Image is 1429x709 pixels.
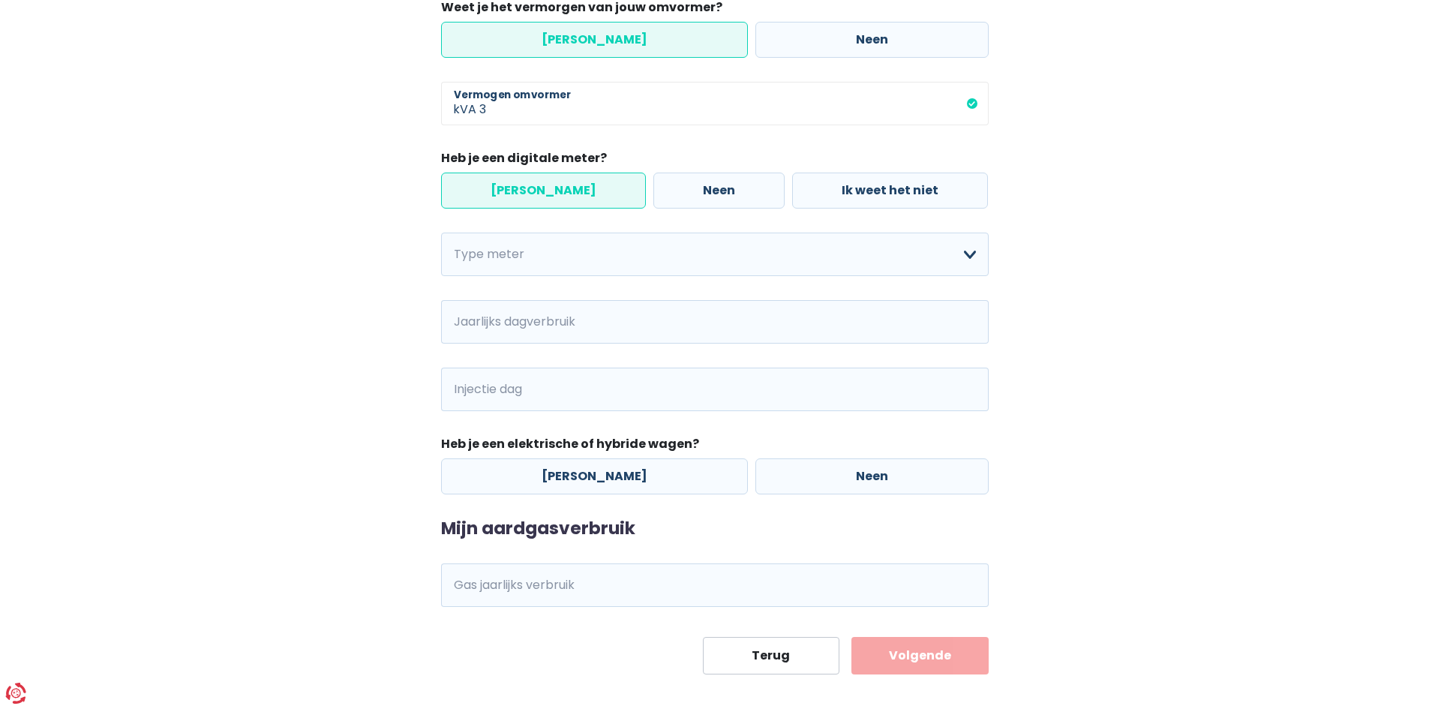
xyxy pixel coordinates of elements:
label: [PERSON_NAME] [441,22,748,58]
button: Volgende [851,637,989,674]
span: kWh [441,368,482,411]
label: Neen [755,458,989,494]
span: kVA [441,82,479,125]
label: Ik weet het niet [792,173,988,209]
h2: Mijn aardgasverbruik [441,518,989,539]
label: [PERSON_NAME] [441,173,646,209]
span: kWh [441,563,482,607]
legend: Heb je een elektrische of hybride wagen? [441,435,989,458]
legend: Heb je een digitale meter? [441,149,989,173]
span: kWh [441,300,482,344]
label: Neen [755,22,989,58]
label: [PERSON_NAME] [441,458,748,494]
button: Terug [703,637,840,674]
label: Neen [653,173,785,209]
